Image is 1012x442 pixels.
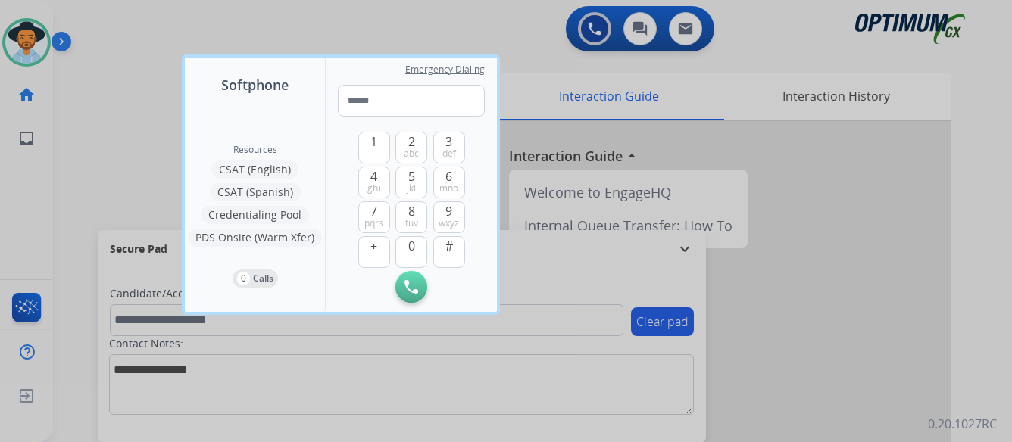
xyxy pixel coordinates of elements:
span: 8 [408,202,415,220]
button: 6mno [433,167,465,198]
span: Emergency Dialing [405,64,485,76]
button: 0 [395,236,427,268]
span: Softphone [221,74,289,95]
button: 8tuv [395,201,427,233]
span: 3 [445,132,452,151]
button: CSAT (English) [211,160,298,179]
span: 2 [408,132,415,151]
span: ghi [367,182,380,195]
span: + [370,237,377,255]
button: CSAT (Spanish) [210,183,301,201]
span: mno [439,182,458,195]
button: Credentialing Pool [201,206,309,224]
button: 9wxyz [433,201,465,233]
button: 5jkl [395,167,427,198]
span: jkl [407,182,416,195]
span: tuv [405,217,418,229]
span: # [445,237,453,255]
button: 2abc [395,132,427,163]
button: 4ghi [358,167,390,198]
p: 0 [237,272,250,285]
p: 0.20.1027RC [928,415,997,433]
span: 6 [445,167,452,185]
button: + [358,236,390,268]
button: 3def [433,132,465,163]
span: wxyz [439,217,459,229]
span: Resources [233,144,277,156]
button: PDS Onsite (Warm Xfer) [188,229,322,247]
span: 5 [408,167,415,185]
span: abc [404,148,419,160]
span: 7 [370,202,377,220]
img: call-button [404,280,418,294]
span: 0 [408,237,415,255]
p: Calls [253,272,273,285]
button: # [433,236,465,268]
span: pqrs [364,217,383,229]
span: 1 [370,132,377,151]
button: 1 [358,132,390,163]
button: 7pqrs [358,201,390,233]
span: def [442,148,456,160]
span: 4 [370,167,377,185]
button: 0Calls [233,269,278,288]
span: 9 [445,202,452,220]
